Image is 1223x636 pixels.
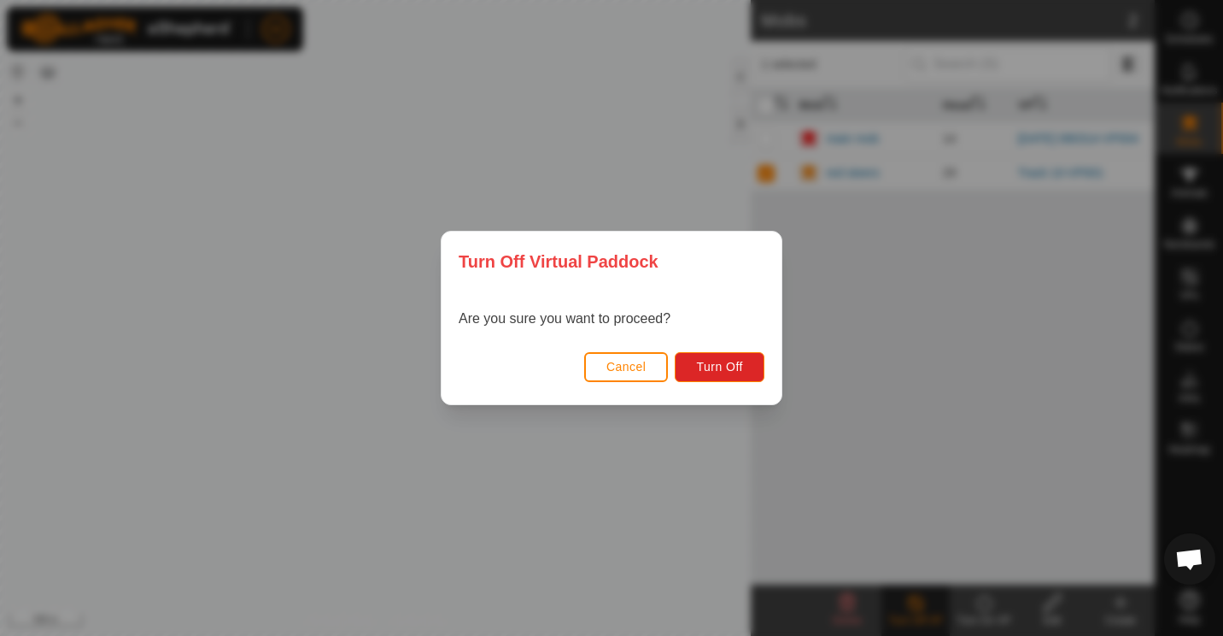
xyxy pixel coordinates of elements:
span: Turn Off Virtual Paddock [459,249,658,274]
span: Turn Off [696,360,743,374]
p: Are you sure you want to proceed? [459,309,670,329]
button: Cancel [584,352,669,382]
span: Cancel [606,360,647,374]
button: Turn Off [675,352,764,382]
div: Open chat [1164,533,1215,585]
